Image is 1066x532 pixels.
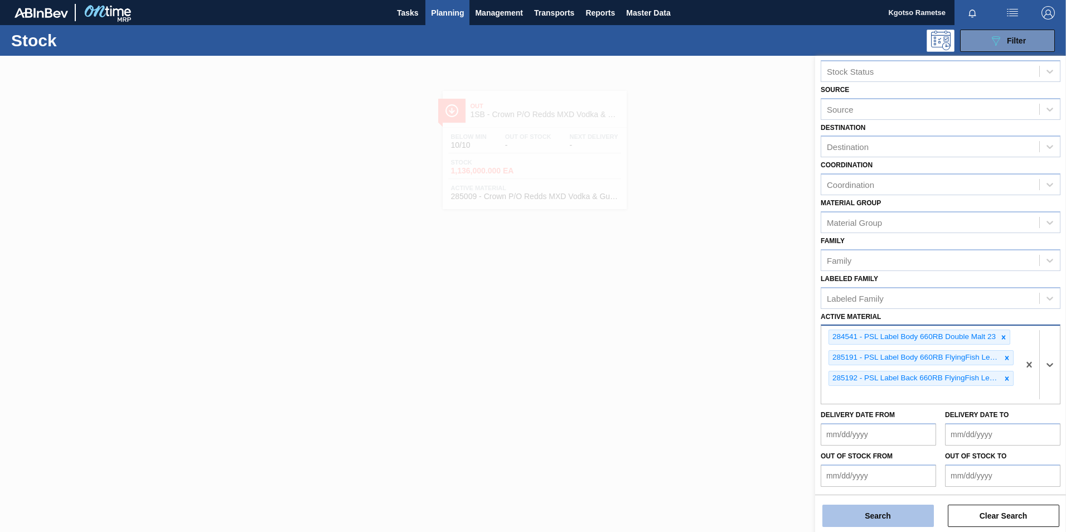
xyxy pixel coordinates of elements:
div: 285191 - PSL Label Body 660RB FlyingFish Lemon PU [829,351,1001,365]
div: 284541 - PSL Label Body 660RB Double Malt 23 [829,330,997,344]
label: Out of Stock to [945,452,1006,460]
button: Notifications [954,5,990,21]
input: mm/dd/yyyy [945,423,1060,446]
label: Material Group [821,199,881,207]
span: Transports [534,6,574,20]
span: Planning [431,6,464,20]
span: Tasks [395,6,420,20]
label: Delivery Date to [945,411,1009,419]
img: Logout [1041,6,1055,20]
div: Programming: no user selected [927,30,954,52]
input: mm/dd/yyyy [821,465,936,487]
label: Delivery Date from [821,411,895,419]
label: Out of Stock from [821,452,893,460]
div: Family [827,255,851,265]
span: Management [475,6,523,20]
button: Filter [960,30,1055,52]
div: Destination [827,142,869,152]
div: Coordination [827,180,874,190]
span: Master Data [626,6,670,20]
label: Labeled Family [821,275,878,283]
div: 285192 - PSL Label Back 660RB FlyingFish Lemon PU [829,371,1001,385]
div: Stock Status [827,66,874,76]
span: Filter [1007,36,1026,45]
div: Material Group [827,217,882,227]
img: TNhmsLtSVTkK8tSr43FrP2fwEKptu5GPRR3wAAAABJRU5ErkJggg== [14,8,68,18]
input: mm/dd/yyyy [945,465,1060,487]
label: Source [821,86,849,94]
label: Family [821,237,845,245]
label: Active Material [821,313,881,321]
input: mm/dd/yyyy [821,423,936,446]
img: userActions [1006,6,1019,20]
label: Destination [821,124,865,132]
div: Source [827,104,854,114]
span: Reports [585,6,615,20]
label: Coordination [821,161,873,169]
h1: Stock [11,34,178,47]
div: Labeled Family [827,293,884,303]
